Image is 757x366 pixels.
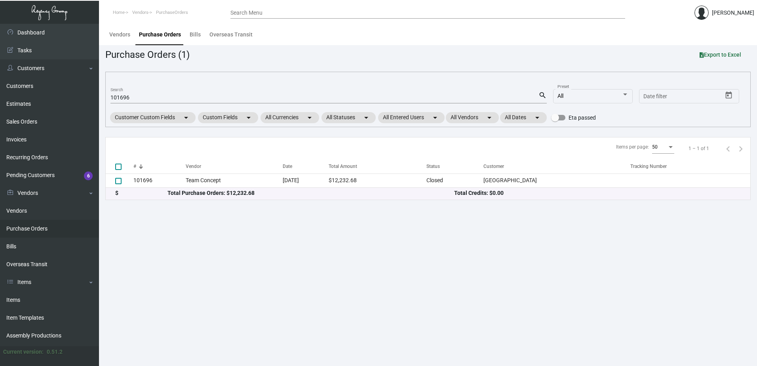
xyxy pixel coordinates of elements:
[113,10,125,15] span: Home
[109,30,130,39] div: Vendors
[430,113,440,122] mat-icon: arrow_drop_down
[283,173,329,187] td: [DATE]
[675,93,713,100] input: End date
[700,51,741,58] span: Export to Excel
[283,163,329,170] div: Date
[652,145,674,150] mat-select: Items per page:
[186,163,283,170] div: Vendor
[426,173,483,187] td: Closed
[115,189,167,197] div: $
[652,144,658,150] span: 50
[693,48,747,62] button: Export to Excel
[630,163,667,170] div: Tracking Number
[643,93,668,100] input: Start date
[454,189,741,197] div: Total Credits: $0.00
[47,348,63,356] div: 0.51.2
[305,113,314,122] mat-icon: arrow_drop_down
[485,113,494,122] mat-icon: arrow_drop_down
[426,163,483,170] div: Status
[329,163,427,170] div: Total Amount
[734,142,747,155] button: Next page
[483,163,631,170] div: Customer
[133,173,186,187] td: 101696
[283,163,292,170] div: Date
[198,112,258,123] mat-chip: Custom Fields
[722,142,734,155] button: Previous page
[133,163,186,170] div: #
[321,112,376,123] mat-chip: All Statuses
[3,348,44,356] div: Current version:
[569,113,596,122] span: Eta passed
[133,163,136,170] div: #
[167,189,454,197] div: Total Purchase Orders: $12,232.68
[500,112,547,123] mat-chip: All Dates
[426,163,440,170] div: Status
[329,173,427,187] td: $12,232.68
[538,91,547,100] mat-icon: search
[244,113,253,122] mat-icon: arrow_drop_down
[156,10,188,15] span: PurchaseOrders
[723,89,735,102] button: Open calendar
[132,10,148,15] span: Vendors
[209,30,253,39] div: Overseas Transit
[378,112,445,123] mat-chip: All Entered Users
[616,143,649,151] div: Items per page:
[446,112,499,123] mat-chip: All Vendors
[712,9,754,17] div: [PERSON_NAME]
[483,163,504,170] div: Customer
[110,112,196,123] mat-chip: Customer Custom Fields
[329,163,357,170] div: Total Amount
[630,163,750,170] div: Tracking Number
[105,48,190,62] div: Purchase Orders (1)
[181,113,191,122] mat-icon: arrow_drop_down
[186,163,201,170] div: Vendor
[190,30,201,39] div: Bills
[533,113,542,122] mat-icon: arrow_drop_down
[483,173,631,187] td: [GEOGRAPHIC_DATA]
[557,93,563,99] span: All
[694,6,709,20] img: admin@bootstrapmaster.com
[186,173,283,187] td: Team Concept
[689,145,709,152] div: 1 – 1 of 1
[139,30,181,39] div: Purchase Orders
[361,113,371,122] mat-icon: arrow_drop_down
[261,112,319,123] mat-chip: All Currencies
